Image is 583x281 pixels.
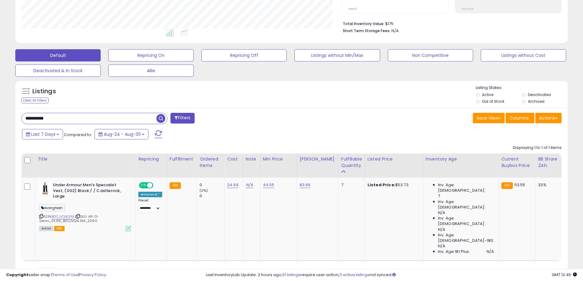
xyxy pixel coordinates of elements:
[31,131,55,137] span: Last 7 Days
[487,249,494,254] span: N/A
[200,188,208,193] small: (0%)
[368,156,420,162] div: Listed Price
[501,156,533,169] div: Current Buybox Price
[200,182,224,188] div: 0
[481,49,566,61] button: Listings without Cost
[21,98,49,103] div: Clear All Filters
[341,156,362,169] div: Fulfillable Quantity
[510,115,529,121] span: Columns
[206,272,577,278] div: Last InventoryLab Update: 2 hours ago, require user action, not synced.
[108,49,194,61] button: Repricing On
[138,156,164,162] div: Repricing
[388,49,473,61] button: Non Competitive
[438,199,494,210] span: Inv. Age [DEMOGRAPHIC_DATA]:
[39,182,51,194] img: 31gKTy9lvHL._SL40_.jpg
[263,156,294,162] div: Min Price
[39,214,99,223] span: | SKU: AR-O-Sierra_24.99_B0CJVQ4L9M_2090
[514,182,525,188] span: 53.55
[294,49,380,61] button: Listings without Min/Max
[15,65,101,77] button: Deactivated & In Stock
[6,272,106,278] div: seller snap | |
[482,99,504,104] label: Out of Stock
[300,182,311,188] a: 83.69
[438,232,494,243] span: Inv. Age [DEMOGRAPHIC_DATA]-180:
[170,113,194,124] button: Filters
[438,216,494,227] span: Inv. Age [DEMOGRAPHIC_DATA]:
[39,204,65,211] span: evergreen
[538,182,558,188] div: 33%
[138,198,162,212] div: Preset:
[64,132,92,138] span: Compared to:
[227,156,241,162] div: Cost
[95,129,148,139] button: Aug-24 - Aug-30
[282,272,301,278] a: 51 listings
[22,129,63,139] button: Last 7 Days
[341,182,360,188] div: 7
[349,7,357,11] small: Prev: 0
[506,113,534,123] button: Columns
[79,272,106,278] a: Privacy Policy
[473,113,505,123] button: Save View
[246,156,258,162] div: Note
[52,272,78,278] a: Terms of Use
[54,226,65,231] span: FBA
[438,227,445,232] span: N/A
[52,214,74,219] a: B0CJVQ4L9M
[482,92,493,97] label: Active
[263,182,275,188] a: 44.55
[391,28,399,34] span: N/A
[201,49,287,61] button: Repricing Off
[39,226,53,231] span: All listings currently available for purchase on Amazon
[343,21,384,26] b: Total Inventory Value:
[38,156,133,162] div: Title
[300,156,336,162] div: [PERSON_NAME]
[32,87,56,96] h5: Listings
[426,156,496,162] div: Inventory Age
[438,193,440,199] span: 7
[528,99,544,104] label: Archived
[438,249,470,254] span: Inv. Age 181 Plus:
[438,210,445,216] span: N/A
[438,243,445,249] span: N/A
[528,92,551,97] label: Deactivated
[538,156,560,169] div: BB Share 24h.
[108,65,194,77] button: Allie
[368,182,418,188] div: $53.73
[170,156,194,162] div: Fulfillment
[39,182,131,231] div: ASIN:
[170,182,181,189] small: FBA
[152,183,162,188] span: OFF
[200,193,224,199] div: 0
[513,145,562,151] div: Displaying 1 to 1 of 1 items
[462,7,473,11] small: Prev: N/A
[552,272,577,278] span: 2025-09-10 12:46 GMT
[339,272,369,278] a: 11 active listings
[53,182,127,201] b: Under Armour Men's Specialist Vest, (002) Black / / Castlerock, Large
[535,113,562,123] button: Actions
[246,182,253,188] a: N/A
[476,85,568,91] p: Listing States:
[343,20,557,27] li: $175
[501,182,513,189] small: FBA
[138,192,162,197] div: Amazon AI *
[15,49,101,61] button: Default
[227,182,238,188] a: 24.99
[200,156,222,169] div: Ordered Items
[343,28,391,33] b: Short Term Storage Fees:
[104,131,141,137] span: Aug-24 - Aug-30
[6,272,28,278] strong: Copyright
[438,182,494,193] span: Inv. Age [DEMOGRAPHIC_DATA]:
[368,182,395,188] b: Listed Price:
[140,183,147,188] span: ON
